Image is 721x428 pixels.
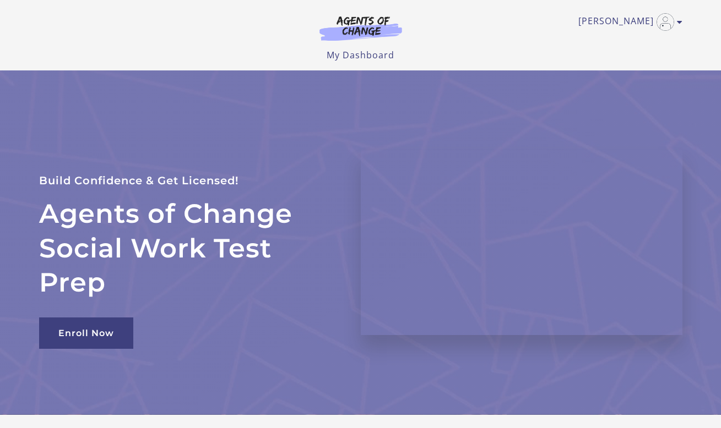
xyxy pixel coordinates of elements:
img: Agents of Change Logo [308,15,414,41]
p: Build Confidence & Get Licensed! [39,172,334,190]
a: Enroll Now [39,317,133,349]
a: My Dashboard [327,49,394,61]
a: Toggle menu [578,13,677,31]
h2: Agents of Change Social Work Test Prep [39,196,334,299]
